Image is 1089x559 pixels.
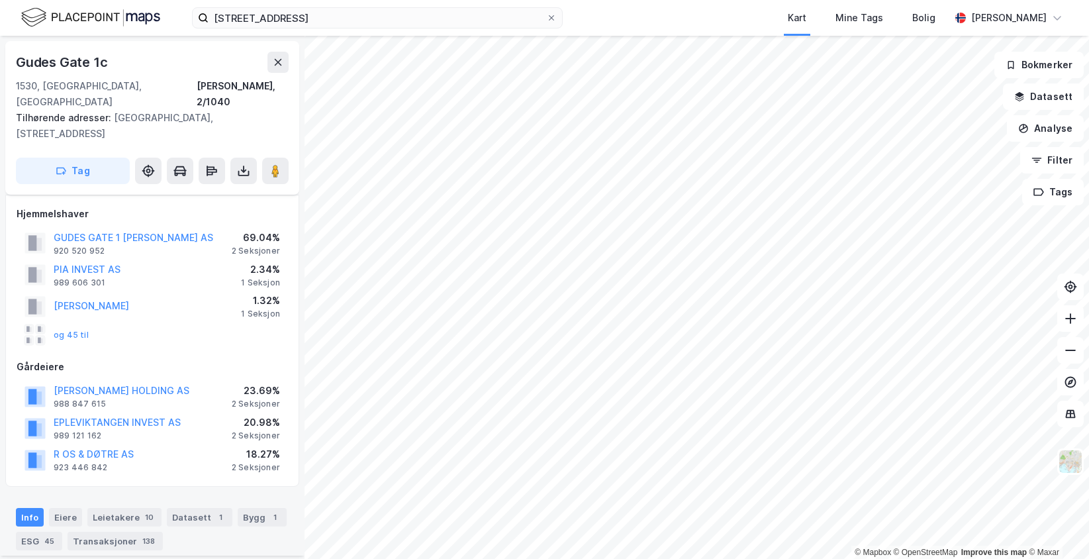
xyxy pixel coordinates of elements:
div: Datasett [167,508,232,527]
button: Analyse [1007,115,1084,142]
button: Datasett [1003,83,1084,110]
div: 1.32% [241,293,280,309]
div: 1 Seksjon [241,309,280,319]
iframe: Chat Widget [1023,495,1089,559]
div: 2 Seksjoner [232,462,280,473]
div: 923 446 842 [54,462,107,473]
button: Filter [1020,147,1084,174]
div: 20.98% [232,415,280,431]
button: Tags [1022,179,1084,205]
div: 2 Seksjoner [232,431,280,441]
span: Tilhørende adresser: [16,112,114,123]
div: 2 Seksjoner [232,246,280,256]
a: Mapbox [855,548,891,557]
div: Hjemmelshaver [17,206,288,222]
div: 18.27% [232,446,280,462]
div: Eiere [49,508,82,527]
div: 1530, [GEOGRAPHIC_DATA], [GEOGRAPHIC_DATA] [16,78,197,110]
div: [PERSON_NAME], 2/1040 [197,78,289,110]
div: Gudes Gate 1c [16,52,110,73]
div: Transaksjoner [68,532,163,550]
div: Kart [788,10,806,26]
a: Improve this map [961,548,1027,557]
div: 2 Seksjoner [232,399,280,409]
input: Søk på adresse, matrikkel, gårdeiere, leietakere eller personer [209,8,546,28]
div: 45 [42,534,57,548]
div: Bolig [912,10,935,26]
div: 1 [214,511,227,524]
div: Bygg [238,508,287,527]
div: [PERSON_NAME] [971,10,1047,26]
div: 138 [140,534,158,548]
a: OpenStreetMap [894,548,958,557]
div: ESG [16,532,62,550]
img: Z [1058,449,1083,474]
div: [GEOGRAPHIC_DATA], [STREET_ADDRESS] [16,110,278,142]
div: 989 606 301 [54,278,105,288]
div: 1 Seksjon [241,278,280,288]
div: 69.04% [232,230,280,246]
img: logo.f888ab2527a4732fd821a326f86c7f29.svg [21,6,160,29]
div: 988 847 615 [54,399,106,409]
button: Tag [16,158,130,184]
div: 2.34% [241,262,280,278]
div: Mine Tags [835,10,883,26]
div: 23.69% [232,383,280,399]
div: 1 [268,511,281,524]
div: Info [16,508,44,527]
div: 989 121 162 [54,431,101,441]
div: 10 [142,511,156,524]
div: Gårdeiere [17,359,288,375]
div: 920 520 952 [54,246,105,256]
button: Bokmerker [994,52,1084,78]
div: Leietakere [87,508,162,527]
